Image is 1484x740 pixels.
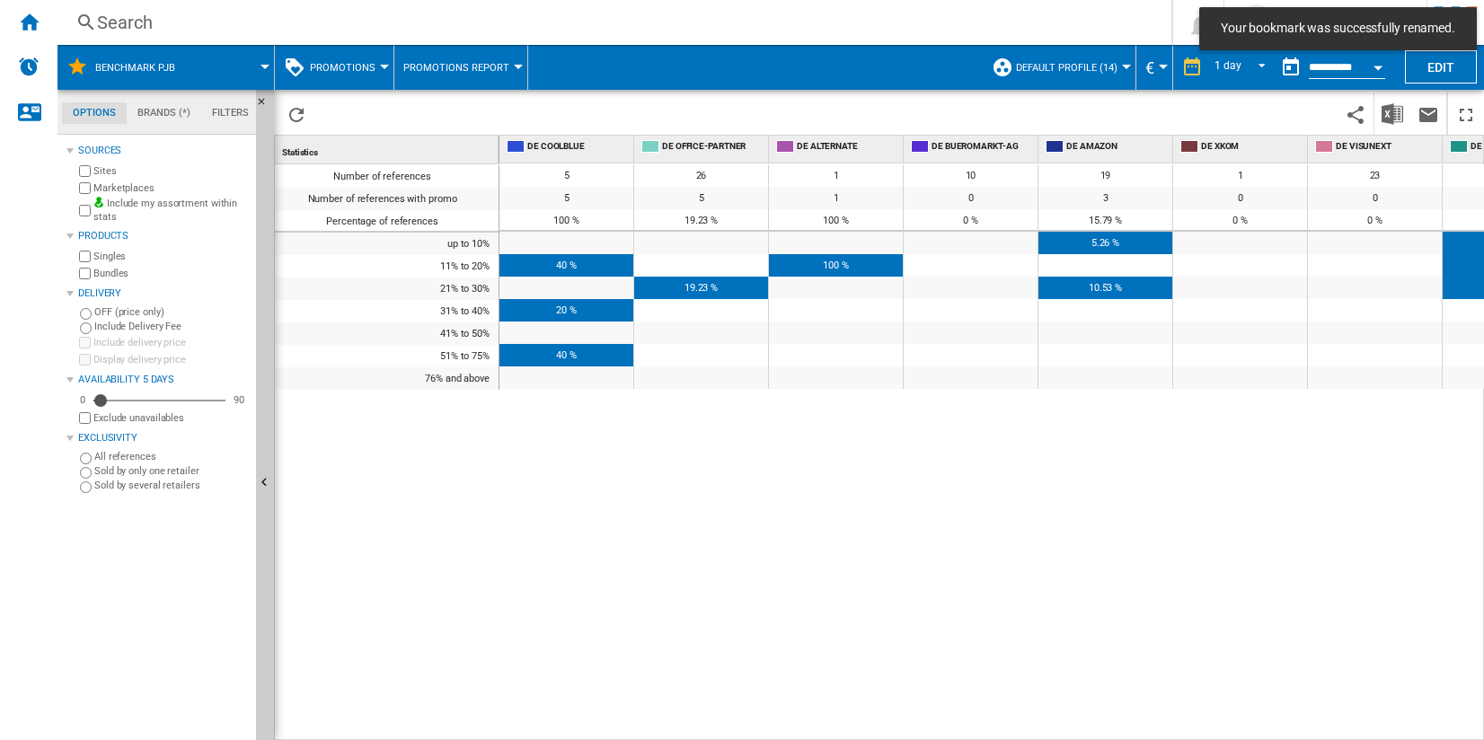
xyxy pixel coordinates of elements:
label: Sold by only one retailer [94,464,249,478]
input: Sold by several retailers [80,481,92,493]
span: 1 [834,192,839,204]
md-tab-item: Filters [201,102,260,124]
button: Maximize [1448,92,1484,135]
input: Display delivery price [79,354,91,366]
span: Benchmark PJB [95,62,175,74]
input: Bundles [79,268,91,279]
label: Exclude unavailables [93,411,249,425]
div: Search [97,10,1125,35]
button: Open calendar [1362,48,1394,81]
div: DE COOLBLUE [503,136,633,158]
button: Edit [1405,50,1477,84]
label: Sold by several retailers [94,479,249,492]
div: Benchmark PJB [66,45,265,90]
span: 10 [966,170,976,181]
span: € [1145,58,1154,77]
span: 40 % [556,260,577,271]
div: Default profile (14) [992,45,1126,90]
span: 23 [1370,170,1381,181]
span: 10.53 % [1089,282,1122,294]
div: 0 [75,393,90,407]
div: DE OFFICE-PARTNER [638,136,768,158]
div: DE VISUNEXT [1312,136,1442,158]
input: OFF (price only) [80,308,92,320]
button: Default profile (14) [1016,45,1126,90]
div: Delivery [78,286,249,301]
div: Promotions [284,45,384,90]
label: Include Delivery Fee [94,320,249,333]
div: Exclusivity [78,431,249,445]
div: 1 day [1215,59,1241,72]
button: Promotions [310,45,384,90]
img: alerts-logo.svg [18,56,40,77]
span: 1 [1238,170,1243,181]
md-select: REPORTS.WIZARD.STEPS.REPORT.STEPS.REPORT_OPTIONS.PERIOD: 1 day [1212,53,1273,83]
img: excel-24x24.png [1382,103,1403,125]
label: All references [94,450,249,463]
img: mysite-bg-18x18.png [93,197,104,207]
input: Include Delivery Fee [80,322,92,334]
span: 26 [696,170,707,181]
span: 3 [1103,192,1109,204]
span: 100 % [823,215,849,226]
label: Bundles [93,267,249,280]
span: 0 [1373,192,1378,204]
span: 40 % [556,349,577,361]
span: 20 % [556,304,577,316]
div: 51% to 75% [275,345,499,367]
input: Singles [79,251,91,262]
button: md-calendar [1273,49,1309,85]
div: Number of references with promo [275,188,499,210]
div: Statistics Sort None [278,136,499,163]
span: 1 [834,170,839,181]
div: 76% and above [275,367,499,390]
span: DE AMAZON [1066,140,1169,153]
button: Reload [278,92,314,135]
div: 21% to 30% [275,277,499,300]
label: Singles [93,250,249,263]
div: Percentage of references [275,210,499,231]
span: 19.23 % [685,282,718,294]
span: 0 % [963,215,978,226]
span: 5 [564,192,570,204]
span: 0 [968,192,974,204]
button: Hide [256,90,278,122]
span: DE BUEROMARKT-AG [932,140,1034,153]
span: 5.26 % [1091,237,1119,249]
span: 15.79 % [1089,215,1122,226]
span: 5 [564,170,570,181]
span: 19 [1100,170,1111,181]
div: Number of references [275,165,499,188]
span: DE ALTERNATE [797,140,899,153]
span: 0 % [1232,215,1248,226]
span: Statistics [282,147,318,157]
label: Sites [93,164,249,178]
div: DE BUEROMARKT-AG [907,136,1038,158]
span: DE XKOM [1201,140,1303,153]
label: Include delivery price [93,336,249,349]
div: 31% to 40% [275,300,499,322]
button: Benchmark PJB [95,45,193,90]
label: OFF (price only) [94,305,249,319]
div: DE ALTERNATE [773,136,903,158]
input: All references [80,453,92,464]
input: Include my assortment within stats [79,199,91,222]
input: Sites [79,165,91,177]
span: DE OFFICE-PARTNER [662,140,764,153]
input: Include delivery price [79,337,91,348]
div: DE AMAZON [1042,136,1172,158]
label: Include my assortment within stats [93,197,249,225]
div: Sort None [278,136,499,163]
span: DE COOLBLUE [527,140,630,153]
div: Availability 5 Days [78,373,249,387]
span: Promotions Report [403,62,509,74]
input: Sold by only one retailer [80,467,92,479]
button: € [1145,45,1163,90]
md-tab-item: Options [62,102,127,124]
div: up to 10% [275,233,499,255]
div: 11% to 20% [275,255,499,277]
button: Share this bookmark with others [1338,92,1374,135]
span: Promotions [310,62,375,74]
button: Download in Excel [1374,92,1410,135]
